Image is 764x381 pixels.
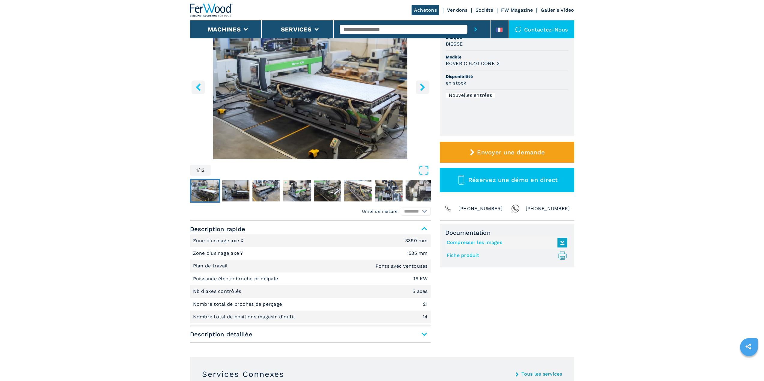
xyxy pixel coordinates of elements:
button: submit-button [467,20,484,38]
a: Achetons [412,5,439,15]
div: Nouvelles entrées [446,93,495,98]
span: Réservez une démo en direct [468,176,558,183]
button: Services [281,26,312,33]
a: Vendons [447,7,468,13]
img: Ferwood [190,4,233,17]
span: / [198,168,200,173]
button: Go to Slide 4 [282,179,312,203]
button: Go to Slide 3 [251,179,281,203]
button: Machines [208,26,241,33]
p: Nb d'axes contrôlés [193,288,243,295]
em: Ponts avec ventouses [376,264,428,269]
h3: ROVER C 6.40 CONF. 3 [446,60,500,67]
img: Contactez-nous [515,26,521,32]
img: Whatsapp [511,204,520,213]
button: Go to Slide 2 [221,179,251,203]
img: Phone [444,204,452,213]
p: Plan de travail [193,263,229,269]
a: Fiche produit [447,251,564,260]
div: Description rapide [190,234,431,323]
em: Unité de mesure [362,208,398,214]
img: 121dab01e94202a00efc5bef5811e025 [222,180,249,201]
iframe: Chat [738,354,759,377]
img: 04a15ee8541046f8d77afa9778bd4378 [375,180,403,201]
h3: Services Connexes [202,369,284,379]
p: Puissance électrobroche principale [193,275,280,282]
span: Documentation [445,229,569,236]
button: left-button [192,80,205,94]
button: right-button [416,80,429,94]
button: Go to Slide 1 [190,179,220,203]
span: [PHONE_NUMBER] [458,204,503,213]
button: Go to Slide 7 [374,179,404,203]
span: 12 [200,168,205,173]
button: Open Fullscreen [212,165,429,176]
em: 3390 mm [405,238,428,243]
img: da0845342193a68bb31cf8ba158b78a8 [314,180,341,201]
span: 1 [196,168,198,173]
p: Nombre total de positions magasin d'outil [193,314,297,320]
a: Société [476,7,494,13]
img: 38e90ef9c943dbd30fe5f4f6a34cd6fe [406,180,433,201]
button: Envoyer une demande [440,142,574,163]
span: Modèle [446,54,568,60]
button: Go to Slide 6 [343,179,373,203]
button: Go to Slide 5 [313,179,343,203]
p: Zone d'usinage axe X [193,237,245,244]
img: acc9fdce3f97cfac7115ff071b2aabb9 [344,180,372,201]
a: Gallerie Video [541,7,574,13]
a: Compresser les images [447,238,564,248]
p: Zone d'usinage axe Y [193,250,245,257]
div: Go to Slide 1 [190,13,431,159]
em: 5 axes [412,289,428,294]
h3: BIESSE [446,40,463,47]
span: Envoyer une demande [477,149,545,156]
a: FW Magazine [501,7,533,13]
span: [PHONE_NUMBER] [526,204,570,213]
button: Réservez une démo en direct [440,168,574,192]
span: Description détaillée [190,329,431,340]
span: Description rapide [190,224,431,234]
div: Contactez-nous [509,20,574,38]
img: Centre D'Usinage À 5 Axes BIESSE ROVER C 6.40 CONF. 3 [190,13,431,159]
h3: en stock [446,79,467,86]
button: Go to Slide 8 [404,179,434,203]
a: Tous les services [521,372,562,377]
img: 59301c8a9893ad6b595e76ce157757b2 [283,180,311,201]
em: 15 KW [413,276,427,281]
em: 14 [423,314,428,319]
a: sharethis [741,339,756,354]
nav: Thumbnail Navigation [190,179,431,203]
span: Disponibilité [446,73,568,79]
img: 8690deea664ad94c5e6ea87cc801b5ac [252,180,280,201]
em: 1535 mm [407,251,428,256]
img: 3c9073951516532d654371b55c5ff30d [191,180,219,201]
p: Nombre total de broches de perçage [193,301,284,308]
em: 21 [423,302,428,307]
